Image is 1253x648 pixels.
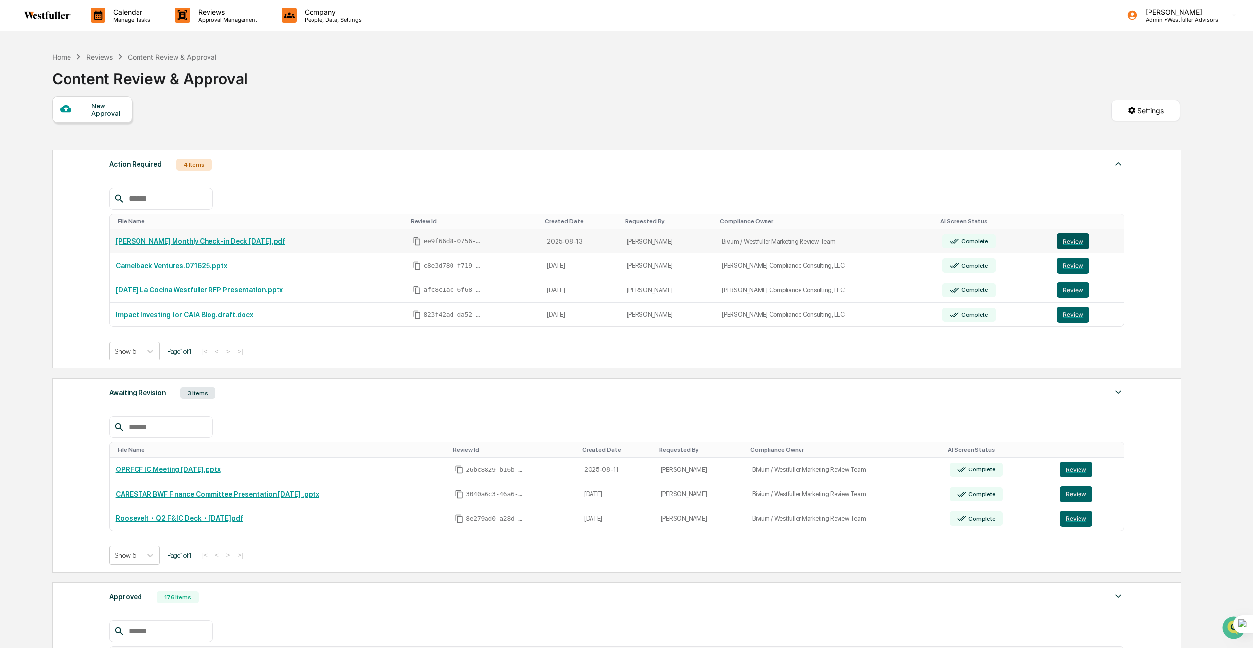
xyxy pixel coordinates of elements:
[190,8,262,16] p: Reviews
[34,75,162,85] div: Start new chat
[116,286,283,294] a: [DATE] La Cocina Westfuller RFP Presentation.pptx
[24,11,71,19] img: logo
[81,124,122,134] span: Attestations
[118,446,446,453] div: Toggle SortBy
[423,262,483,270] span: c8e3d780-f719-41d7-84c3-a659409448a4
[116,262,227,270] a: Camelback Ventures.071625.pptx
[105,16,155,23] p: Manage Tasks
[168,78,179,90] button: Start new chat
[1060,511,1092,527] button: Review
[1060,511,1118,527] a: Review
[212,347,222,356] button: <
[655,506,746,531] td: [PERSON_NAME]
[109,386,166,399] div: Awaiting Revision
[86,53,113,61] div: Reviews
[966,491,995,498] div: Complete
[26,45,163,55] input: Clear
[199,347,210,356] button: |<
[6,139,66,157] a: 🔎Data Lookup
[413,310,421,319] span: Copy Id
[466,466,525,474] span: 26bc8829-b16b-4363-a224-b3a9a7c40805
[116,237,285,245] a: [PERSON_NAME] Monthly Check-in Deck [DATE].pdf
[455,465,464,474] span: Copy Id
[20,124,64,134] span: Preclearance
[223,551,233,559] button: >
[545,218,617,225] div: Toggle SortBy
[180,387,215,399] div: 3 Items
[746,458,944,482] td: Bivium / Westfuller Marketing Review Team
[109,590,142,603] div: Approved
[966,466,995,473] div: Complete
[948,446,1050,453] div: Toggle SortBy
[655,458,746,482] td: [PERSON_NAME]
[116,311,253,319] a: Impact Investing for CAIA Blog.draft.docx
[10,75,28,93] img: 1746055101610-c473b297-6a78-478c-a979-82029cc54cd1
[455,514,464,523] span: Copy Id
[116,490,319,498] a: CARESTAR BWF Finance Committee Presentation [DATE] .pptx
[223,347,233,356] button: >
[1060,486,1092,502] button: Review
[746,506,944,531] td: Bivium / Westfuller Marketing Review Team
[234,551,245,559] button: >|
[128,53,216,61] div: Content Review & Approval
[91,102,124,117] div: New Approval
[199,551,210,559] button: |<
[455,490,464,499] span: Copy Id
[413,237,421,246] span: Copy Id
[109,158,162,171] div: Action Required
[34,85,125,93] div: We're available if you need us!
[453,446,574,453] div: Toggle SortBy
[176,159,212,171] div: 4 Items
[157,591,199,603] div: 176 Items
[466,515,525,523] span: 8e279ad0-a28d-46d3-996c-bb4558ac32a4
[621,303,716,327] td: [PERSON_NAME]
[1057,307,1117,323] a: Review
[1113,158,1124,170] img: caret
[1138,16,1218,23] p: Admin • Westfuller Advisors
[1138,8,1218,16] p: [PERSON_NAME]
[720,218,933,225] div: Toggle SortBy
[167,347,192,355] span: Page 1 of 1
[212,551,222,559] button: <
[541,253,621,278] td: [DATE]
[1111,100,1180,121] button: Settings
[118,218,403,225] div: Toggle SortBy
[1057,307,1089,323] button: Review
[655,482,746,507] td: [PERSON_NAME]
[297,16,367,23] p: People, Data, Settings
[423,311,483,319] span: 823f42ad-da52-427a-bdfe-d3b490ef0764
[10,21,179,36] p: How can we help?
[10,144,18,152] div: 🔎
[716,253,937,278] td: [PERSON_NAME] Compliance Consulting, LLC
[1060,462,1118,477] a: Review
[1221,615,1248,642] iframe: Open customer support
[578,482,655,507] td: [DATE]
[423,286,483,294] span: afc8c1ac-6f68-4627-999b-d97b3a6d8081
[716,229,937,254] td: Bivium / Westfuller Marketing Review Team
[959,311,988,318] div: Complete
[98,167,119,175] span: Pylon
[959,262,988,269] div: Complete
[1057,233,1089,249] button: Review
[413,286,421,294] span: Copy Id
[1057,233,1117,249] a: Review
[52,53,71,61] div: Home
[423,237,483,245] span: ee9f66d8-0756-4a7b-910f-56a79afb7220
[625,218,712,225] div: Toggle SortBy
[1113,386,1124,398] img: caret
[20,143,62,153] span: Data Lookup
[621,253,716,278] td: [PERSON_NAME]
[1057,282,1117,298] a: Review
[105,8,155,16] p: Calendar
[750,446,940,453] div: Toggle SortBy
[234,347,245,356] button: >|
[6,120,68,138] a: 🖐️Preclearance
[1060,486,1118,502] a: Review
[541,303,621,327] td: [DATE]
[190,16,262,23] p: Approval Management
[1057,282,1089,298] button: Review
[1057,258,1117,274] a: Review
[966,515,995,522] div: Complete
